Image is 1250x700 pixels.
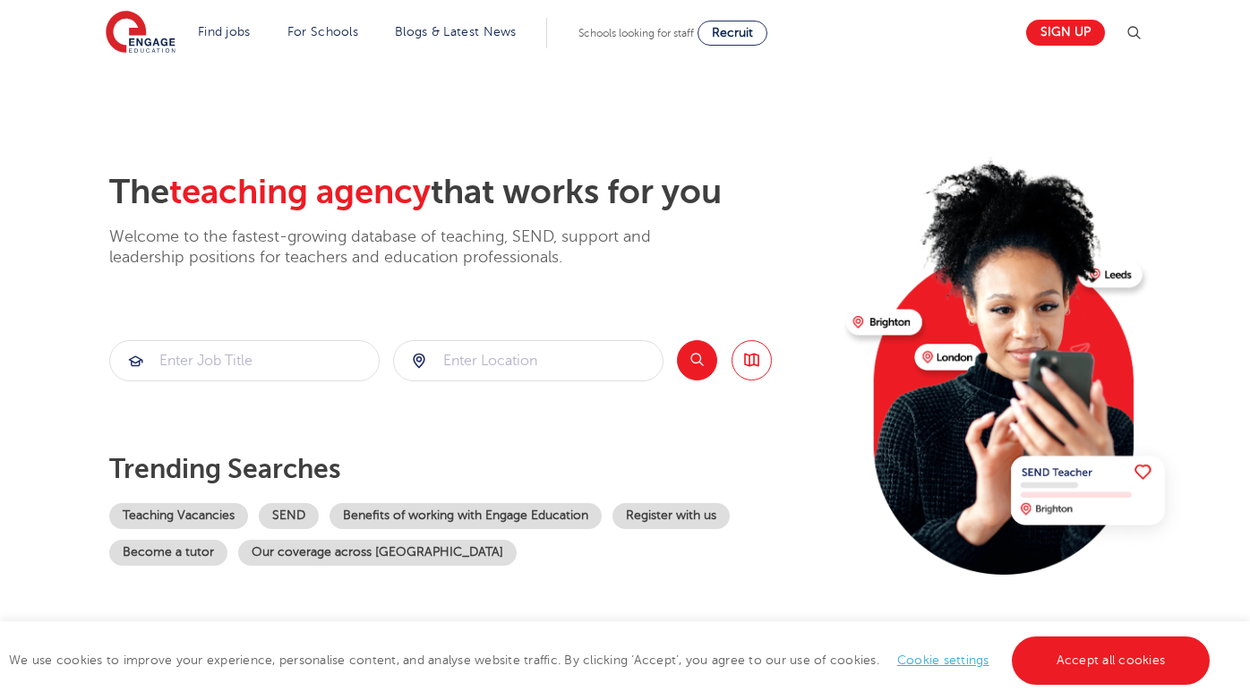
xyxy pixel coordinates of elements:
[109,540,227,566] a: Become a tutor
[238,540,517,566] a: Our coverage across [GEOGRAPHIC_DATA]
[677,340,717,380] button: Search
[394,341,663,380] input: Submit
[698,21,767,46] a: Recruit
[109,172,832,213] h2: The that works for you
[612,503,730,529] a: Register with us
[109,453,832,485] p: Trending searches
[109,503,248,529] a: Teaching Vacancies
[578,27,694,39] span: Schools looking for staff
[1026,20,1105,46] a: Sign up
[897,653,989,667] a: Cookie settings
[9,653,1214,667] span: We use cookies to improve your experience, personalise content, and analyse website traffic. By c...
[106,11,176,55] img: Engage Education
[330,503,602,529] a: Benefits of working with Engage Education
[712,26,753,39] span: Recruit
[1012,636,1211,685] a: Accept all cookies
[109,340,380,381] div: Submit
[393,340,664,381] div: Submit
[198,25,251,38] a: Find jobs
[110,341,379,380] input: Submit
[109,226,700,269] p: Welcome to the fastest-growing database of teaching, SEND, support and leadership positions for t...
[169,173,431,211] span: teaching agency
[395,25,517,38] a: Blogs & Latest News
[259,503,319,529] a: SEND
[287,25,358,38] a: For Schools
